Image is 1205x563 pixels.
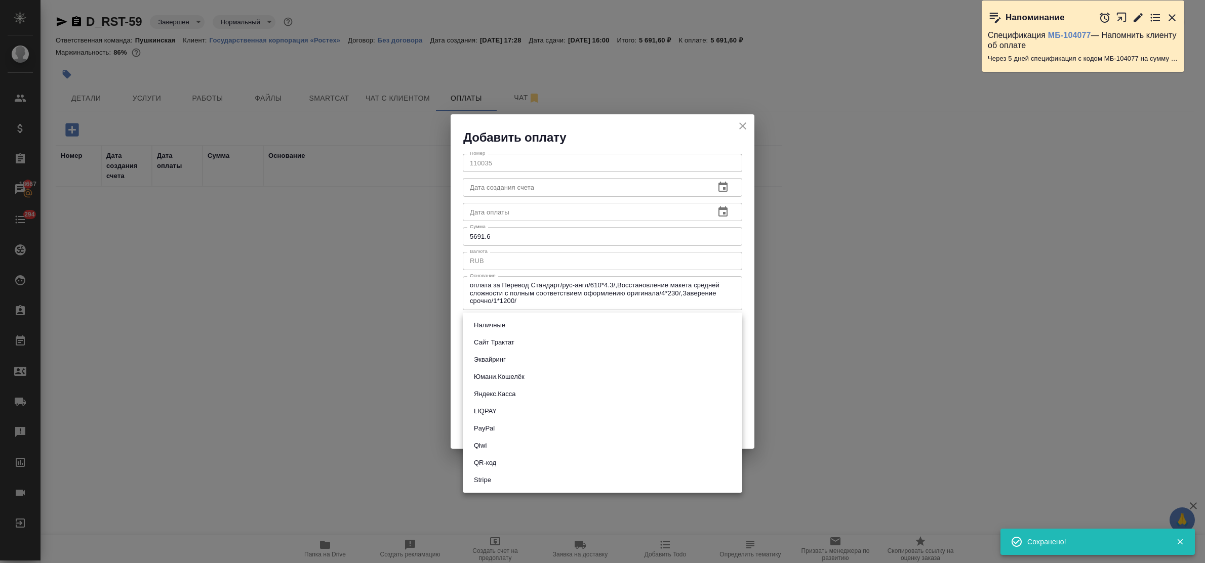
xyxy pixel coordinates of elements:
button: Stripe [471,474,494,486]
button: Qiwi [471,440,490,451]
button: Закрыть [1170,537,1190,546]
button: Эквайринг [471,354,509,365]
p: Через 5 дней спецификация с кодом МБ-104077 на сумму 1904.76 RUB будет просрочена [988,54,1178,64]
button: LIQPAY [471,406,500,417]
p: Спецификация — Напомнить клиенту об оплате [988,30,1178,51]
a: МБ-104077 [1048,31,1091,39]
button: Сайт Трактат [471,337,517,348]
button: Закрыть [1166,12,1178,24]
button: PayPal [471,423,498,434]
button: Перейти в todo [1149,12,1161,24]
button: QR-код [471,457,499,468]
p: Напоминание [1006,13,1065,23]
button: Наличные [471,320,508,331]
button: Отложить [1099,12,1111,24]
button: Яндекс.Касса [471,388,518,400]
button: Редактировать [1132,12,1144,24]
button: Юмани.Кошелёк [471,371,528,382]
div: Сохранено! [1027,537,1161,547]
button: Открыть в новой вкладке [1116,7,1128,28]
